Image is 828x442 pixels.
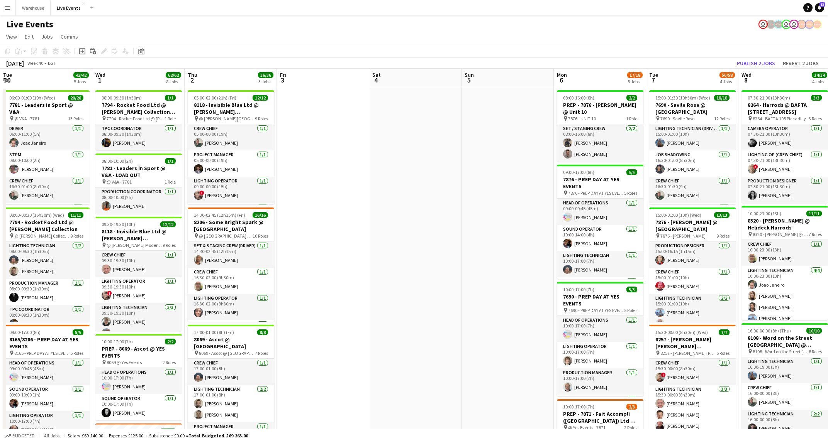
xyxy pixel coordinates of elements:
[160,428,176,434] span: 16/16
[102,221,135,227] span: 09:30-19:30 (10h)
[3,71,12,78] span: Tue
[557,176,643,190] h3: 7876 - PREP DAY AT YES EVENTS
[753,349,809,354] span: 8108 - Word on the Street [GEOGRAPHIC_DATA] @ Banqueting House
[9,329,41,335] span: 09:00-17:00 (8h)
[557,90,643,162] app-job-card: 08:00-16:00 (8h)2/2PREP - 7876 - [PERSON_NAME] @ Unit 10 7876 - UNIT 101 RoleSet / Staging Crew2/...
[166,72,181,78] span: 62/62
[102,158,133,164] span: 08:00-10:00 (2h)
[655,212,701,218] span: 15:00-01:00 (10h) (Wed)
[38,32,56,42] a: Jobs
[68,116,83,121] span: 13 Roles
[774,20,783,29] app-user-avatar: Production Managers
[41,33,53,40] span: Jobs
[649,90,736,204] app-job-card: 15:00-01:30 (10h30m) (Wed)18/187690 - Savile Rose @ [GEOGRAPHIC_DATA] 7690 - Savile Rose12 RolesL...
[809,231,822,237] span: 7 Roles
[626,287,637,292] span: 5/5
[61,33,78,40] span: Comms
[557,282,643,396] div: 10:00-17:00 (7h)5/57690 - PREP DAY AT YES EVENTS 7690 - PREP DAY AT YES EVENTS5 RolesHead of Oper...
[741,206,828,320] div: 10:00-23:00 (13h)11/118320 - [PERSON_NAME] @ Helideck Harrods 8320 - [PERSON_NAME] @ Helideck Har...
[626,95,637,101] span: 2/2
[188,90,274,204] app-job-card: 05:00-02:00 (21h) (Fri)12/128118 - Invisible Blue Ltd @ [PERSON_NAME][GEOGRAPHIC_DATA] @ [PERSON_...
[95,154,182,214] div: 08:00-10:00 (2h)1/17781 - Leaders in Sport @ V&A - LOAD OUT @ V&A - 77811 RoleProduction Coordina...
[563,169,594,175] span: 09:00-17:00 (8h)
[95,101,182,115] h3: 7794 - Rocket Food Ltd @ [PERSON_NAME] Collection - LOAD OUT
[188,325,274,439] div: 17:00-01:00 (8h) (Fri)8/88069 - Ascot @ [GEOGRAPHIC_DATA] 8069 - Ascot @ [GEOGRAPHIC_DATA]7 Roles...
[3,336,90,350] h3: 8165/8206 - PREP DAY AT YES EVENTS
[626,116,637,121] span: 1 Role
[813,20,822,29] app-user-avatar: Alex Gill
[624,307,637,313] span: 5 Roles
[194,95,236,101] span: 05:00-02:00 (21h) (Fri)
[741,150,828,177] app-card-role: Lighting Op (Crew Chief)1/107:30-21:00 (13h30m)![PERSON_NAME]
[3,241,90,279] app-card-role: Lighting Technician2/208:00-09:30 (1h30m)[PERSON_NAME][PERSON_NAME]
[628,79,642,84] div: 5 Jobs
[372,71,381,78] span: Sat
[188,124,274,150] app-card-role: Crew Chief1/105:00-00:00 (19h)[PERSON_NAME]
[102,428,156,434] span: 14:30-02:45 (12h15m) (Thu)
[194,212,245,218] span: 14:30-02:45 (12h15m) (Fri)
[95,277,182,303] app-card-role: Lighting Operator1/109:30-19:30 (10h)![PERSON_NAME]
[812,72,827,78] span: 34/34
[3,305,90,331] app-card-role: TPC Coordinator1/108:00-09:30 (1h30m)[PERSON_NAME]
[748,211,781,216] span: 10:00-23:00 (13h)
[9,212,64,218] span: 08:00-00:30 (16h30m) (Wed)
[557,368,643,395] app-card-role: Production Manager1/110:00-17:00 (7h)[PERSON_NAME]
[6,59,24,67] div: [DATE]
[627,72,643,78] span: 17/18
[3,208,90,322] div: 08:00-00:30 (16h30m) (Wed)11/117794 - Rocket Food Ltd @ [PERSON_NAME] Collection @ [PERSON_NAME] ...
[95,124,182,150] app-card-role: TPC Coordinator1/108:00-09:30 (1h30m)[PERSON_NAME]
[95,368,182,394] app-card-role: Head of Operations1/110:00-17:00 (7h)[PERSON_NAME]
[741,240,828,266] app-card-role: Crew Chief1/110:00-23:00 (13h)[PERSON_NAME]
[371,76,381,84] span: 4
[253,212,268,218] span: 16/16
[22,32,37,42] a: Edit
[3,325,90,439] app-job-card: 09:00-17:00 (8h)5/58165/8206 - PREP DAY AT YES EVENTS 8165 - PREP DAY AT YES EVENTS5 RolesHead of...
[70,233,83,239] span: 9 Roles
[95,334,182,420] div: 10:00-17:00 (7h)2/2PREP - 8069 - Ascot @ YES EVENTS 8069 @ Yes Events2 RolesHead of Operations1/1...
[95,217,182,331] app-job-card: 09:30-19:30 (10h)12/128118 - Invisible Blue Ltd @ [PERSON_NAME][GEOGRAPHIC_DATA] @ [PERSON_NAME] ...
[780,58,822,68] button: Revert 2 jobs
[741,101,828,115] h3: 8264 - Harrods @ BAFTA [STREET_ADDRESS]
[95,228,182,242] h3: 8118 - Invisible Blue Ltd @ [PERSON_NAME][GEOGRAPHIC_DATA]
[102,339,133,344] span: 10:00-17:00 (7h)
[741,217,828,231] h3: 8320 - [PERSON_NAME] @ Helideck Harrods
[568,425,606,430] span: @ Yes Events - 7871
[95,303,182,352] app-card-role: Lighting Technician3/309:30-19:30 (10h)[PERSON_NAME][PERSON_NAME]
[556,76,567,84] span: 6
[165,116,176,121] span: 1 Role
[820,2,825,7] span: 13
[563,404,594,410] span: 10:00-17:00 (7h)
[557,342,643,368] app-card-role: Lighting Operator1/110:00-17:00 (7h)[PERSON_NAME]
[766,20,775,29] app-user-avatar: Production Managers
[188,71,197,78] span: Thu
[557,293,643,307] h3: 7690 - PREP DAY AT YES EVENTS
[720,79,735,84] div: 4 Jobs
[3,359,90,385] app-card-role: Head of Operations1/109:00-09:45 (45m)[PERSON_NAME]
[557,251,643,277] app-card-role: Lighting Technician1/110:00-17:00 (7h)[PERSON_NAME]
[649,150,736,177] app-card-role: Job Shadowing1/116:30-01:00 (8h30m)[PERSON_NAME]
[649,177,736,203] app-card-role: Crew Chief1/116:30-01:30 (9h)[PERSON_NAME]
[163,359,176,365] span: 2 Roles
[714,95,730,101] span: 18/18
[716,350,730,356] span: 5 Roles
[165,95,176,101] span: 1/1
[714,116,730,121] span: 12 Roles
[624,425,637,430] span: 2 Roles
[95,165,182,179] h3: 7781 - Leaders in Sport @ V&A - LOAD OUT
[95,251,182,277] app-card-role: Crew Chief1/109:30-19:30 (10h)[PERSON_NAME]
[70,350,83,356] span: 5 Roles
[199,233,253,239] span: @ [GEOGRAPHIC_DATA] - 8206
[166,79,181,84] div: 8 Jobs
[649,294,736,331] app-card-role: Lighting Technician2/215:00-01:00 (10h)[PERSON_NAME][PERSON_NAME]
[649,325,736,439] app-job-card: 15:30-00:00 (8h30m) (Wed)7/78257 - [PERSON_NAME] [PERSON_NAME] International @ [GEOGRAPHIC_DATA] ...
[188,208,274,322] div: 14:30-02:45 (12h15m) (Fri)16/168206 - Some Bright Spark @ [GEOGRAPHIC_DATA] @ [GEOGRAPHIC_DATA] -...
[660,350,716,356] span: 8257 - [PERSON_NAME] [PERSON_NAME] International @ [GEOGRAPHIC_DATA]
[557,277,643,304] app-card-role: TPM1/1
[3,124,90,150] app-card-role: Driver1/106:00-11:00 (5h)Joao Janeiro
[557,225,643,251] app-card-role: Sound Operator1/110:00-14:00 (4h)[PERSON_NAME]
[740,76,752,84] span: 8
[3,219,90,233] h3: 7794 - Rocket Food Ltd @ [PERSON_NAME] Collection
